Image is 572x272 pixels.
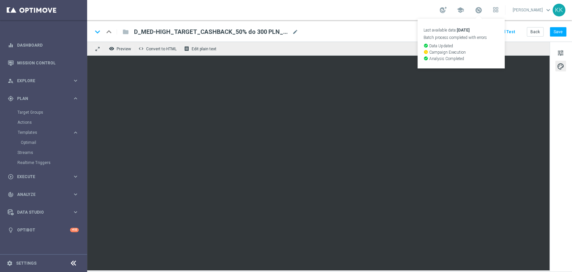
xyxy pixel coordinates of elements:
span: code [138,46,144,51]
span: keyboard_arrow_down [545,6,552,14]
button: code Convert to HTML [137,44,180,53]
button: Back [527,27,544,37]
i: keyboard_arrow_right [72,191,79,198]
i: check_circle [424,56,428,61]
button: receipt Edit plain text [182,44,219,53]
button: equalizer Dashboard [7,43,79,48]
i: check_circle [424,43,428,48]
div: Execute [8,174,72,180]
div: Templates [18,130,72,134]
span: Execute [17,175,72,179]
div: Templates [17,127,86,148]
a: Realtime Triggers [17,160,70,165]
span: Analyze [17,193,72,197]
button: gps_fixed Plan keyboard_arrow_right [7,96,79,101]
div: Actions [17,117,86,127]
button: play_circle_outline Execute keyboard_arrow_right [7,174,79,179]
button: Data Studio keyboard_arrow_right [7,210,79,215]
a: Last available data:[DATE] Batch process completed with errors check_circle Data Updated watch_la... [474,5,483,16]
button: tune [555,47,566,58]
div: Optibot [8,221,79,239]
i: gps_fixed [8,96,14,102]
button: palette [555,61,566,71]
div: Dashboard [8,36,79,54]
button: Mission Control [7,60,79,66]
a: Mission Control [17,54,79,72]
i: remove_red_eye [109,46,114,51]
a: Settings [16,261,37,265]
p: Batch process completed with errors [424,36,499,40]
div: Analyze [8,192,72,198]
div: Mission Control [8,54,79,72]
div: Realtime Triggers [17,158,86,168]
i: keyboard_arrow_right [72,77,79,84]
i: keyboard_arrow_right [72,129,79,136]
span: mode_edit [292,29,298,35]
i: track_changes [8,192,14,198]
span: Data Studio [17,210,72,214]
div: Streams [17,148,86,158]
button: track_changes Analyze keyboard_arrow_right [7,192,79,197]
p: Data Updated [424,43,499,48]
i: keyboard_arrow_right [72,209,79,215]
i: watch_later [424,50,428,54]
span: Preview [117,47,131,51]
a: Target Groups [17,110,70,115]
i: keyboard_arrow_down [92,27,103,37]
button: person_search Explore keyboard_arrow_right [7,78,79,84]
p: Campaign Execution [424,50,499,54]
p: Last available data: [424,28,499,32]
span: Plan [17,97,72,101]
button: Send Test [494,28,516,37]
i: play_circle_outline [8,174,14,180]
span: Edit plain text [192,47,216,51]
i: person_search [8,78,14,84]
a: Streams [17,150,70,155]
button: Save [550,27,566,37]
div: Data Studio [8,209,72,215]
span: palette [557,62,564,71]
span: Templates [18,130,66,134]
button: lightbulb Optibot +10 [7,227,79,233]
span: school [457,6,464,14]
i: keyboard_arrow_right [72,95,79,102]
a: Actions [17,120,70,125]
span: tune [557,49,564,57]
p: Analysis Completed [424,56,499,61]
i: receipt [184,46,189,51]
span: D_MED-HIGH_TARGET_CASHBACK_50% do 300 PLN_EPLW_300925_2 [134,28,290,36]
div: Plan [8,96,72,102]
a: [PERSON_NAME]keyboard_arrow_down [512,5,553,15]
div: +10 [70,228,79,232]
div: KK [553,4,565,16]
i: equalizer [8,42,14,48]
div: Optimail [21,138,86,148]
span: Explore [17,79,72,83]
a: Optimail [21,140,70,145]
div: Explore [8,78,72,84]
div: Target Groups [17,107,86,117]
a: Dashboard [17,36,79,54]
a: Optibot [17,221,70,239]
i: settings [7,260,13,266]
button: remove_red_eye Preview [107,44,134,53]
i: keyboard_arrow_right [72,173,79,180]
i: lightbulb [8,227,14,233]
strong: [DATE] [457,28,469,33]
button: Templates keyboard_arrow_right [17,130,79,135]
span: Convert to HTML [146,47,177,51]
